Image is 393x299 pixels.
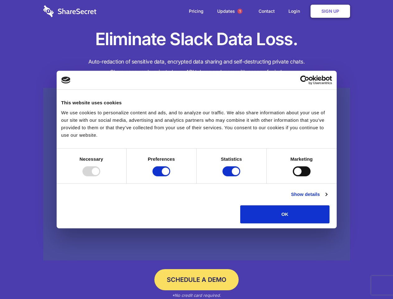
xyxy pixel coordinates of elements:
a: Usercentrics Cookiebot - opens in a new window [278,75,332,85]
button: OK [240,205,330,223]
strong: Preferences [148,156,175,162]
div: This website uses cookies [61,99,332,107]
a: Pricing [183,2,210,21]
img: logo-wordmark-white-trans-d4663122ce5f474addd5e946df7df03e33cb6a1c49d2221995e7729f52c070b2.svg [43,5,96,17]
a: Wistia video thumbnail [43,88,350,261]
a: Sign Up [311,5,350,18]
strong: Necessary [80,156,103,162]
h1: Eliminate Slack Data Loss. [43,28,350,50]
a: Show details [291,191,327,198]
span: 1 [237,9,242,14]
a: Contact [252,2,281,21]
img: logo [61,77,71,83]
strong: Marketing [290,156,313,162]
em: *No credit card required. [172,293,221,298]
a: Login [282,2,309,21]
h4: Auto-redaction of sensitive data, encrypted data sharing and self-destructing private chats. Shar... [43,57,350,77]
a: Schedule a Demo [154,269,239,290]
strong: Statistics [221,156,242,162]
div: We use cookies to personalize content and ads, and to analyze our traffic. We also share informat... [61,109,332,139]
